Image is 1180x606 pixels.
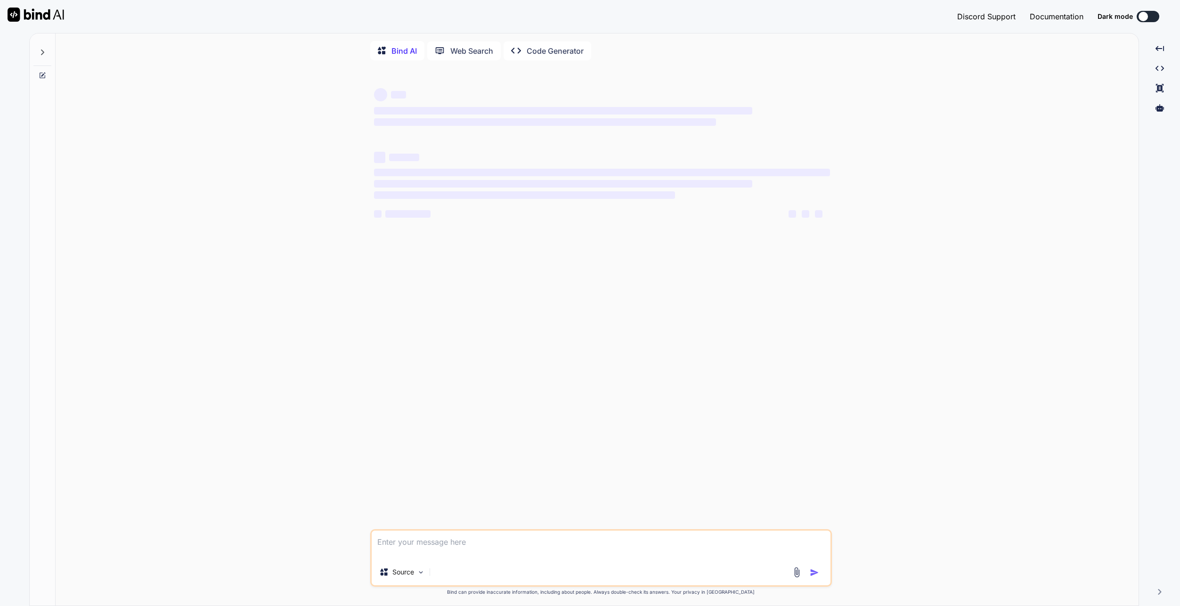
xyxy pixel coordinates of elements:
span: Dark mode [1098,12,1133,21]
button: Documentation [1030,11,1083,22]
span: Documentation [1030,12,1083,21]
span: ‌ [391,91,406,98]
span: ‌ [374,180,752,188]
img: Pick Models [417,568,425,576]
p: Web Search [450,45,493,57]
span: ‌ [802,210,809,218]
button: Discord Support [957,11,1016,22]
span: ‌ [389,154,419,161]
img: icon [810,568,819,577]
span: ‌ [374,169,830,176]
span: ‌ [374,210,382,218]
p: Code Generator [527,45,584,57]
span: ‌ [374,88,387,101]
img: attachment [791,567,802,578]
span: ‌ [374,152,385,163]
p: Source [392,567,414,577]
span: ‌ [385,210,431,218]
img: Bind AI [8,8,64,22]
span: ‌ [374,191,675,199]
p: Bind can provide inaccurate information, including about people. Always double-check its answers.... [370,589,832,596]
p: Bind AI [391,45,417,57]
span: ‌ [374,107,752,115]
span: Discord Support [957,12,1016,21]
span: ‌ [815,210,822,218]
span: ‌ [789,210,796,218]
span: ‌ [374,118,716,126]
